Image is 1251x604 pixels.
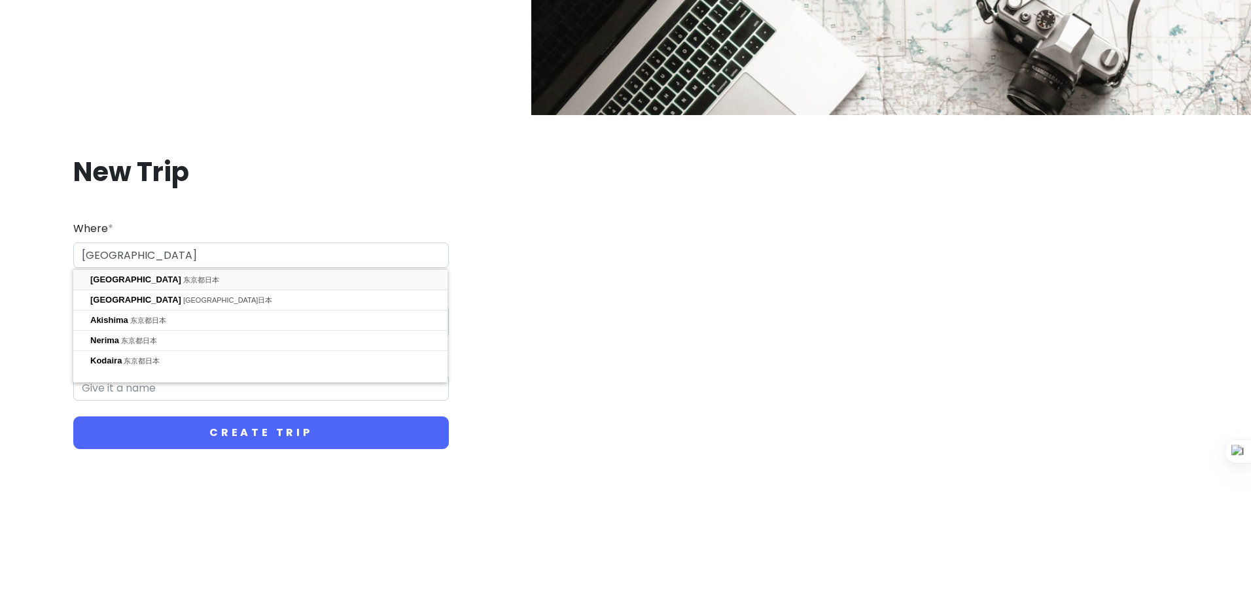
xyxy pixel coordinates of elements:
[73,375,449,401] input: Give it a name
[90,295,181,305] span: [GEOGRAPHIC_DATA]
[73,243,449,269] input: City (e.g., New York)
[124,357,160,365] span: 东京都日本
[90,356,122,365] span: Kodaira
[130,316,166,324] span: 东京都日本
[73,155,449,189] h1: New Trip
[121,337,157,344] span: 东京都日本
[90,335,119,345] span: Nerima
[73,220,113,237] label: Where
[183,296,273,304] span: [GEOGRAPHIC_DATA]日本
[73,416,449,449] button: Create Trip
[183,276,219,284] span: 东京都日本
[90,315,128,325] span: Akishima
[90,275,181,284] span: [GEOGRAPHIC_DATA]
